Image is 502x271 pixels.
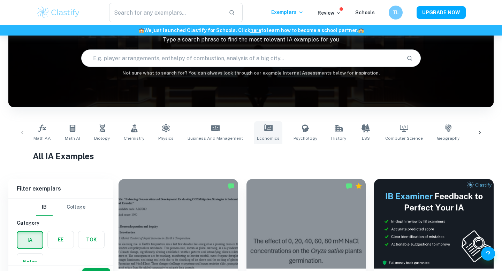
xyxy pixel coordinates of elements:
button: Notes [17,254,43,270]
input: Search for any exemplars... [109,3,223,22]
span: Geography [437,135,459,141]
button: IA [17,232,43,248]
input: E.g. player arrangements, enthalpy of combustion, analysis of a big city... [82,48,401,68]
button: Search [404,52,416,64]
span: ESS [362,135,370,141]
h6: Category [17,219,105,227]
a: Schools [355,10,375,15]
span: Biology [94,135,110,141]
span: Business and Management [188,135,243,141]
div: Premium [355,183,362,189]
p: Type a search phrase to find the most relevant IA examples for you [8,36,494,44]
img: Marked [228,183,235,189]
button: IB [36,199,53,216]
span: Chemistry [124,135,144,141]
span: History [331,135,346,141]
span: Math AI [65,135,80,141]
h1: All IA Examples [33,150,470,162]
span: Economics [257,135,280,141]
h6: TL [392,9,400,16]
button: UPGRADE NOW [417,6,466,19]
img: Clastify logo [36,6,81,20]
div: Filter type choice [36,199,85,216]
span: Psychology [294,135,317,141]
span: 🏫 [138,28,144,33]
span: Math AA [33,135,51,141]
button: Help and Feedback [481,247,495,261]
p: Exemplars [271,8,304,16]
span: Physics [158,135,174,141]
h6: Not sure what to search for? You can always look through our example Internal Assessments below f... [8,70,494,77]
button: TL [389,6,403,20]
button: EE [48,231,74,248]
img: Marked [345,183,352,189]
button: TOK [78,231,104,248]
span: Computer Science [385,135,423,141]
button: College [67,199,85,216]
h6: We just launched Clastify for Schools. Click to learn how to become a school partner. [1,26,501,34]
p: Review [318,9,341,17]
a: here [250,28,261,33]
img: Thumbnail [374,179,494,269]
h6: Filter exemplars [8,179,113,199]
span: 🏫 [358,28,364,33]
